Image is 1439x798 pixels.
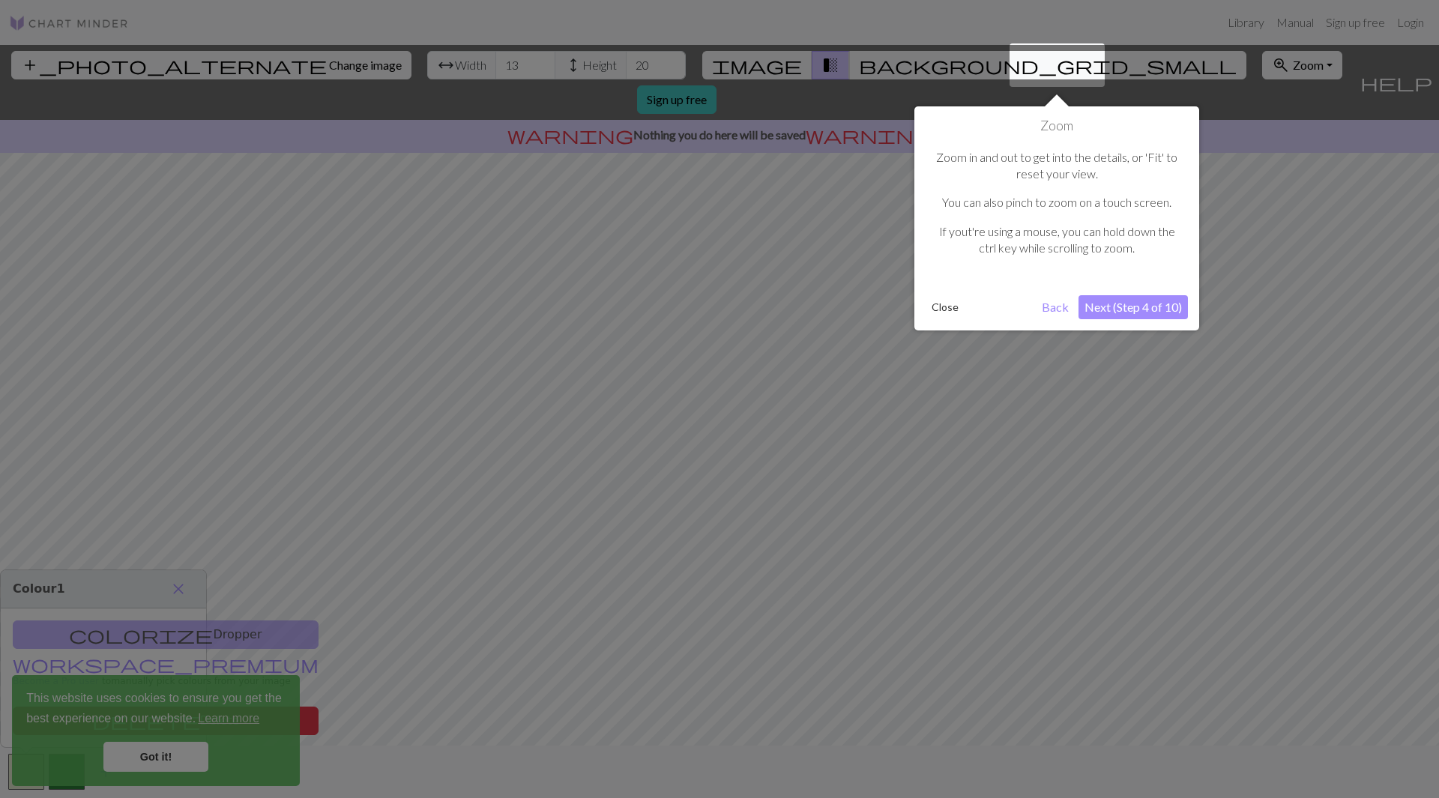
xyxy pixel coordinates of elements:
[933,223,1180,257] p: If yout're using a mouse, you can hold down the ctrl key while scrolling to zoom.
[1079,295,1188,319] button: Next (Step 4 of 10)
[926,296,965,318] button: Close
[933,149,1180,183] p: Zoom in and out to get into the details, or 'Fit' to reset your view.
[914,106,1199,330] div: Zoom
[1036,295,1075,319] button: Back
[926,118,1188,134] h1: Zoom
[933,194,1180,211] p: You can also pinch to zoom on a touch screen.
